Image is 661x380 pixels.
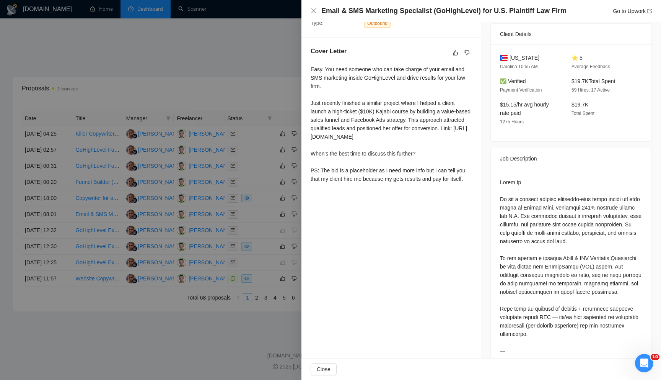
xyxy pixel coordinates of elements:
div: Job Description [500,148,642,169]
span: $15.15/hr avg hourly rate paid [500,102,549,116]
span: 59 Hires, 17 Active [571,87,610,93]
span: Payment Verification [500,87,542,93]
div: Client Details [500,24,642,44]
span: Total Spent [571,111,594,116]
div: Easy. You need someone who can take charge of your email and SMS marketing inside GoHighLevel and... [311,65,472,183]
span: like [453,50,458,56]
span: 10 [651,354,659,360]
span: ✅ Verified [500,78,526,84]
span: dislike [464,50,470,56]
h4: Email & SMS Marketing Specialist (GoHighLevel) for U.S. Plaintiff Law Firm [321,6,567,16]
button: like [451,48,460,57]
span: Average Feedback [571,64,610,69]
span: $19.7K Total Spent [571,78,615,84]
span: Close [317,365,330,373]
span: Carolina 10:55 AM [500,64,538,69]
span: $19.7K [571,102,588,108]
button: Close [311,8,317,14]
span: export [647,9,652,13]
button: dislike [462,48,472,57]
button: Close [311,363,337,375]
span: close [311,8,317,14]
a: Go to Upworkexport [613,8,652,14]
iframe: Intercom live chat [635,354,653,372]
span: Type: [311,20,324,26]
h5: Cover Letter [311,47,347,56]
span: Outbound [364,19,391,28]
span: 1275 Hours [500,119,524,124]
span: ⭐ 5 [571,55,583,61]
img: 🇵🇷 [500,54,508,62]
span: [US_STATE] [510,54,539,62]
